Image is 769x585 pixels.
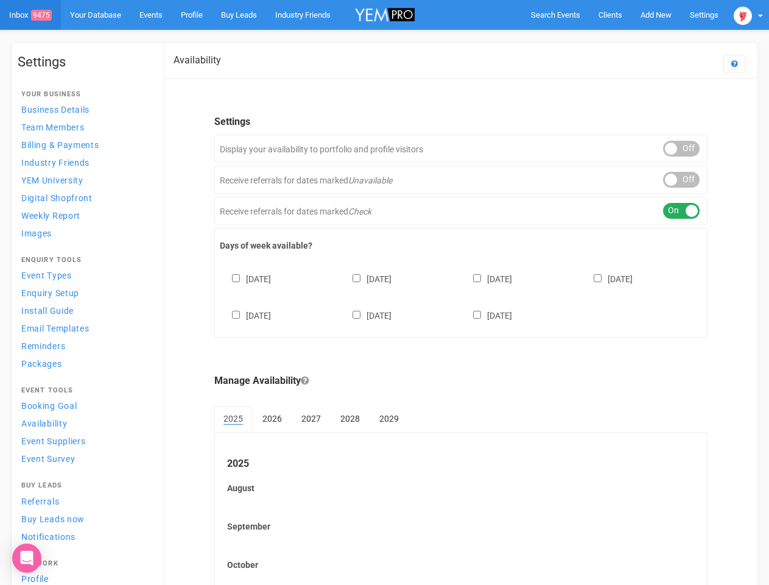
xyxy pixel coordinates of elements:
a: Event Survey [18,450,152,467]
span: Add New [641,10,672,19]
div: Receive referrals for dates marked [214,197,708,225]
span: Event Suppliers [21,436,86,446]
a: Enquiry Setup [18,285,152,301]
span: Install Guide [21,306,74,316]
a: Packages [18,355,152,372]
input: [DATE] [473,311,481,319]
h4: Your Business [21,91,148,98]
span: Reminders [21,341,65,351]
a: 2029 [370,406,408,431]
a: Event Suppliers [18,433,152,449]
a: Industry Friends [18,154,152,171]
label: September [227,520,695,533]
span: Images [21,229,52,238]
h2: Availability [174,55,221,66]
span: Billing & Payments [21,140,99,150]
label: [DATE] [461,308,512,322]
a: Buy Leads now [18,511,152,527]
a: Event Types [18,267,152,283]
a: Booking Goal [18,397,152,414]
a: 2028 [331,406,369,431]
span: Enquiry Setup [21,288,79,298]
label: August [227,482,695,494]
input: [DATE] [353,274,360,282]
span: Availability [21,419,67,428]
span: YEM University [21,175,83,185]
a: YEM University [18,172,152,188]
label: [DATE] [220,272,271,285]
a: Team Members [18,119,152,135]
label: [DATE] [220,308,271,322]
div: Display your availability to portfolio and profile visitors [214,135,708,163]
span: Weekly Report [21,211,80,221]
label: [DATE] [340,308,392,322]
a: Business Details [18,101,152,118]
a: Availability [18,415,152,431]
a: Notifications [18,528,152,545]
label: [DATE] [340,272,392,285]
label: Days of week available? [220,239,702,252]
legend: Settings [214,115,708,129]
span: Clients [599,10,622,19]
div: Open Intercom Messenger [12,544,41,573]
legend: Manage Availability [214,374,708,388]
a: Digital Shopfront [18,190,152,206]
span: Notifications [21,532,75,542]
h4: Buy Leads [21,482,148,489]
a: Email Templates [18,320,152,336]
label: [DATE] [461,272,512,285]
a: Weekly Report [18,207,152,224]
label: October [227,559,695,571]
img: open-uri20250107-2-1pbi2ie [734,7,752,25]
em: Check [348,207,371,216]
a: 2027 [292,406,330,431]
input: [DATE] [232,274,240,282]
legend: 2025 [227,457,695,471]
a: Billing & Payments [18,136,152,153]
span: Digital Shopfront [21,193,93,203]
a: 2026 [253,406,291,431]
input: [DATE] [594,274,602,282]
span: Search Events [531,10,580,19]
a: Reminders [18,338,152,354]
label: [DATE] [581,272,633,285]
h4: Event Tools [21,387,148,394]
em: Unavailable [348,175,392,185]
span: Event Types [21,271,72,280]
span: 9475 [31,10,52,21]
span: Packages [21,359,62,369]
a: Referrals [18,493,152,509]
a: 2025 [214,406,252,432]
input: [DATE] [353,311,360,319]
span: Team Members [21,122,84,132]
span: Event Survey [21,454,75,464]
a: Install Guide [18,302,152,319]
a: Images [18,225,152,241]
span: Email Templates [21,324,90,333]
input: [DATE] [473,274,481,282]
input: [DATE] [232,311,240,319]
span: Booking Goal [21,401,77,411]
h4: Network [21,560,148,567]
span: Business Details [21,105,90,115]
h4: Enquiry Tools [21,257,148,264]
div: Receive referrals for dates marked [214,166,708,194]
h1: Settings [18,55,152,69]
